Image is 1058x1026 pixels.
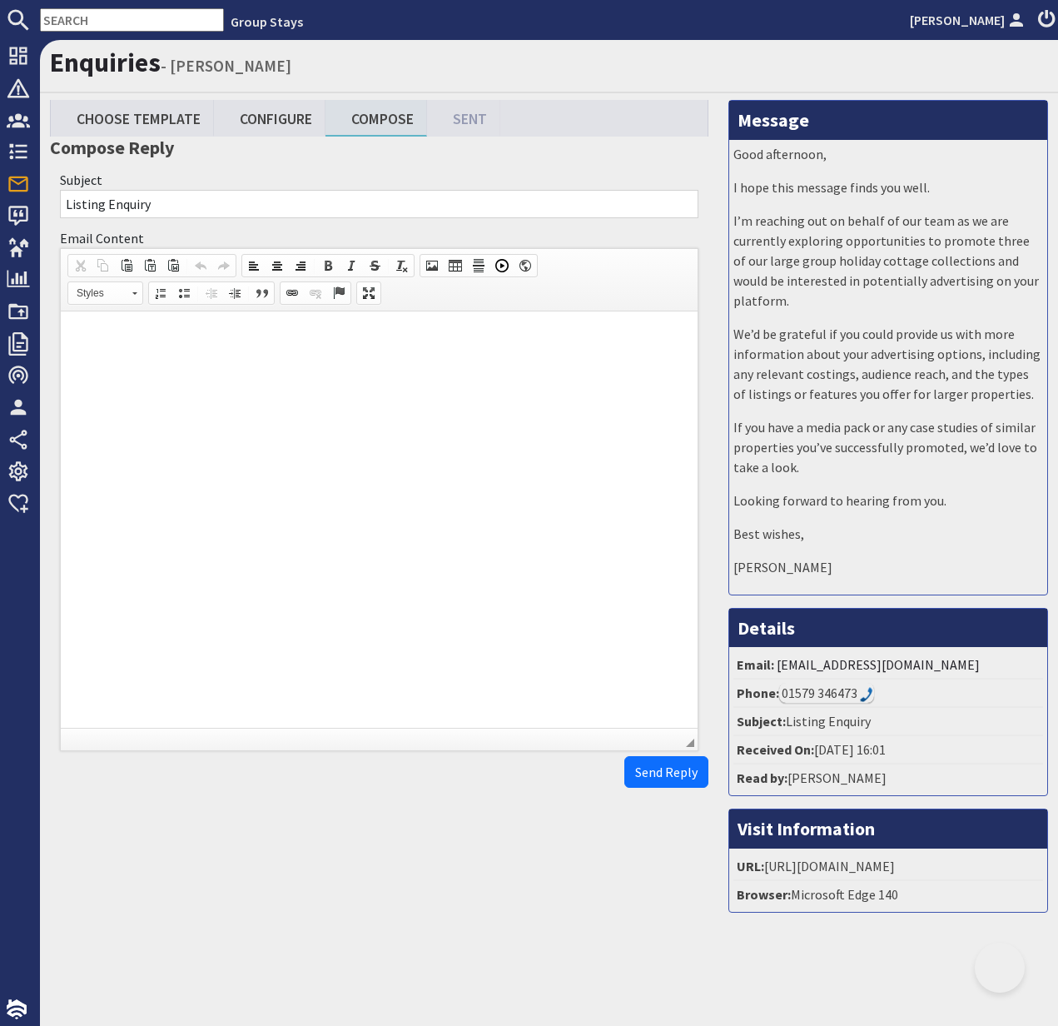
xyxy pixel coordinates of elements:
[51,100,214,136] a: Choose Template
[266,255,289,276] a: Center
[223,282,246,304] a: Increase Indent
[860,687,873,702] img: hfpfyWBK5wQHBAGPgDf9c6qAYOxxMAAAAASUVORK5CYII=
[733,524,1043,544] p: Best wishes,
[777,656,980,673] a: [EMAIL_ADDRESS][DOMAIN_NAME]
[68,282,127,304] span: Styles
[635,764,698,780] span: Send Reply
[327,282,350,304] a: Anchor
[242,255,266,276] a: Align Left
[467,255,490,276] a: Insert Horizontal Line
[686,739,694,747] span: Resize
[975,943,1025,993] iframe: Toggle Customer Support
[115,255,138,276] a: Paste
[733,417,1043,477] p: If you have a media pack or any case studies of similar properties you’ve successfully promoted, ...
[733,881,1043,908] li: Microsoft Edge 140
[138,255,161,276] a: Paste as plain text
[733,324,1043,404] p: We’d be grateful if you could provide us with more information about your advertising options, in...
[60,172,102,188] label: Subject
[514,255,537,276] a: IFrame
[92,255,115,276] a: Copy
[50,137,708,158] h3: Compose Reply
[737,769,787,786] strong: Read by:
[737,858,764,874] strong: URL:
[340,255,363,276] a: Italic
[304,282,327,304] a: Unlink
[444,255,467,276] a: Table
[490,255,514,276] a: Insert a Youtube, Vimeo or Dailymotion video
[149,282,172,304] a: Insert/Remove Numbered List
[212,255,236,276] a: Redo
[729,609,1047,647] h3: Details
[733,491,1043,511] p: Looking forward to hearing from you.
[733,765,1043,791] li: [PERSON_NAME]
[7,999,27,1019] img: staytech_i_w-64f4e8e9ee0a9c174fd5317b4b171b261742d2d393467e5bdba4413f4f884c10.svg
[779,683,874,703] div: Call: 01579 346473
[420,255,444,276] a: Image
[737,656,774,673] strong: Email:
[189,255,212,276] a: Undo
[733,557,1043,577] p: [PERSON_NAME]
[200,282,223,304] a: Decrease Indent
[733,177,1043,197] p: I hope this message finds you well.
[737,886,791,903] strong: Browser:
[281,282,304,304] a: Link
[733,211,1043,311] p: I’m reaching out on behalf of our team as we are currently exploring opportunities to promote thr...
[67,281,143,305] a: Styles
[729,809,1047,848] h3: Visit Information
[737,741,814,758] strong: Received On:
[50,46,161,79] a: Enquiries
[733,736,1043,765] li: [DATE] 16:01
[61,311,698,728] iframe: Rich Text Editor, enquiry_quick_reply_content
[316,255,340,276] a: Bold
[733,144,1043,164] p: Good afternoon,
[161,255,185,276] a: Paste from Word
[68,255,92,276] a: Cut
[40,8,224,32] input: SEARCH
[737,713,786,730] strong: Subject:
[172,282,196,304] a: Insert/Remove Bulleted List
[737,685,779,701] strong: Phone:
[357,282,380,304] a: Maximize
[733,853,1043,881] li: [URL][DOMAIN_NAME]
[325,100,427,136] a: Compose
[427,100,500,136] a: Sent
[910,10,1028,30] a: [PERSON_NAME]
[390,255,414,276] a: Remove Format
[289,255,312,276] a: Align Right
[214,100,325,136] a: Configure
[231,13,303,30] a: Group Stays
[624,756,708,788] button: Send Reply
[60,230,144,247] label: Email Content
[363,255,386,276] a: Strikethrough
[161,56,291,76] small: - [PERSON_NAME]
[729,101,1047,139] h3: Message
[733,708,1043,736] li: Listing Enquiry
[251,282,274,304] a: Block Quote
